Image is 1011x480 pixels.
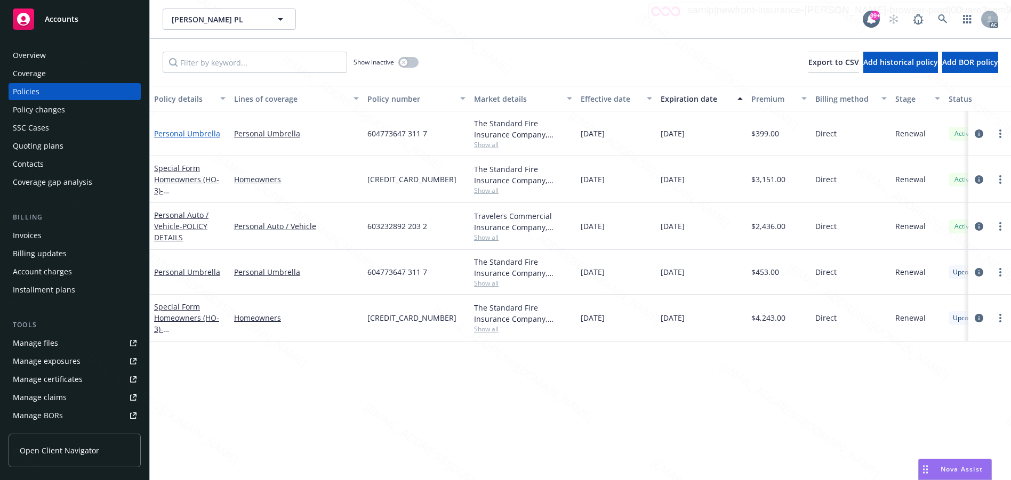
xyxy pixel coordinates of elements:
a: Manage files [9,335,141,352]
button: Lines of coverage [230,86,363,111]
button: Add BOR policy [942,52,998,73]
a: Contacts [9,156,141,173]
div: The Standard Fire Insurance Company, Travelers Insurance [474,164,572,186]
a: Manage claims [9,389,141,406]
a: Personal Umbrella [154,128,220,139]
span: - POLICY DETAILS [154,221,207,242]
span: Add BOR policy [942,57,998,67]
span: 604773647 311 7 [367,128,427,139]
span: Add historical policy [863,57,938,67]
div: Account charges [13,263,72,280]
a: more [994,312,1007,324]
span: Active [953,222,974,231]
input: Filter by keyword... [163,52,347,73]
a: Personal Umbrella [234,128,359,139]
a: Homeowners [234,174,359,185]
a: Switch app [957,9,978,30]
span: [DATE] [581,128,605,139]
button: Add historical policy [863,52,938,73]
button: Policy number [363,86,470,111]
div: Lines of coverage [234,93,347,104]
div: Installment plans [13,281,75,298]
a: Account charges [9,263,141,280]
span: $399.00 [751,128,779,139]
div: The Standard Fire Insurance Company, Travelers Insurance [474,256,572,279]
span: $453.00 [751,266,779,278]
a: Personal Auto / Vehicle [234,221,359,232]
div: Stage [895,93,928,104]
span: Show inactive [354,58,394,67]
div: Policies [13,83,39,100]
button: Effective date [576,86,656,111]
span: [DATE] [581,312,605,323]
button: Premium [747,86,811,111]
a: Billing updates [9,245,141,262]
button: Expiration date [656,86,747,111]
div: Premium [751,93,795,104]
div: Billing [9,212,141,223]
button: Policy details [150,86,230,111]
a: more [994,266,1007,279]
div: Manage BORs [13,407,63,424]
div: Drag to move [919,459,932,479]
div: Billing updates [13,245,67,262]
a: SSC Cases [9,119,141,136]
div: Billing method [815,93,875,104]
a: more [994,220,1007,233]
span: 603232892 203 2 [367,221,427,232]
a: circleInformation [973,220,985,233]
button: Market details [470,86,576,111]
span: Show all [474,233,572,242]
span: [DATE] [661,266,685,278]
a: Personal Umbrella [234,266,359,278]
button: Stage [891,86,944,111]
span: Direct [815,128,837,139]
div: Manage certificates [13,371,83,388]
span: Renewal [895,221,926,232]
a: Homeowners [234,312,359,323]
span: Active [953,175,974,184]
div: Overview [13,47,46,64]
a: Manage exposures [9,353,141,370]
div: Contacts [13,156,44,173]
button: [PERSON_NAME] PL [163,9,296,30]
a: circleInformation [973,127,985,140]
a: circleInformation [973,266,985,279]
span: Direct [815,312,837,323]
div: Travelers Commercial Insurance Company, Travelers Insurance [474,210,572,233]
span: [DATE] [661,128,685,139]
a: Manage certificates [9,371,141,388]
div: Policy changes [13,101,65,118]
div: Coverage [13,65,46,82]
span: Upcoming [953,267,983,277]
div: Manage claims [13,389,67,406]
div: Quoting plans [13,137,63,154]
div: The Standard Fire Insurance Company, Travelers Insurance [474,302,572,324]
span: Direct [815,174,837,185]
div: Market details [474,93,560,104]
a: Personal Auto / Vehicle [154,210,208,242]
a: circleInformation [973,312,985,324]
span: [DATE] [661,312,685,323]
span: [DATE] [661,221,685,232]
div: Coverage gap analysis [13,174,92,191]
span: $2,436.00 [751,221,785,232]
a: Personal Umbrella [154,267,220,277]
span: Direct [815,221,837,232]
a: Special Form Homeowners (HO-3) [154,302,222,345]
span: Show all [474,140,572,149]
a: circleInformation [973,173,985,186]
span: [DATE] [661,174,685,185]
span: [PERSON_NAME] PL [172,14,264,25]
span: $4,243.00 [751,312,785,323]
span: Renewal [895,312,926,323]
span: Nova Assist [941,465,983,474]
div: Policy details [154,93,214,104]
span: Open Client Navigator [20,445,99,456]
a: Start snowing [883,9,904,30]
a: Policies [9,83,141,100]
div: Invoices [13,227,42,244]
a: more [994,173,1007,186]
button: Billing method [811,86,891,111]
